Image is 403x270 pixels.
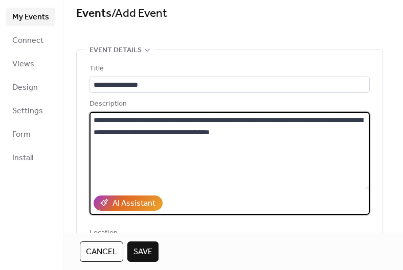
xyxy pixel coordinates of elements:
[6,8,55,26] a: My Events
[80,241,123,262] button: Cancel
[89,227,368,239] div: Location
[113,198,155,210] div: AI Assistant
[12,129,31,141] span: Form
[6,55,55,73] a: Views
[6,102,55,120] a: Settings
[133,246,152,258] span: Save
[12,82,38,94] span: Design
[6,149,55,167] a: Install
[6,78,55,96] a: Design
[12,58,34,70] span: Views
[89,98,368,110] div: Description
[6,31,55,50] a: Connect
[89,63,368,75] div: Title
[76,3,111,25] a: Events
[12,11,49,23] span: My Events
[12,35,43,47] span: Connect
[111,3,167,25] span: / Add Event
[6,125,55,143] a: Form
[12,105,43,117] span: Settings
[86,246,117,258] span: Cancel
[12,152,33,164] span: Install
[127,241,159,262] button: Save
[94,195,163,211] button: AI Assistant
[89,44,142,57] span: Event details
